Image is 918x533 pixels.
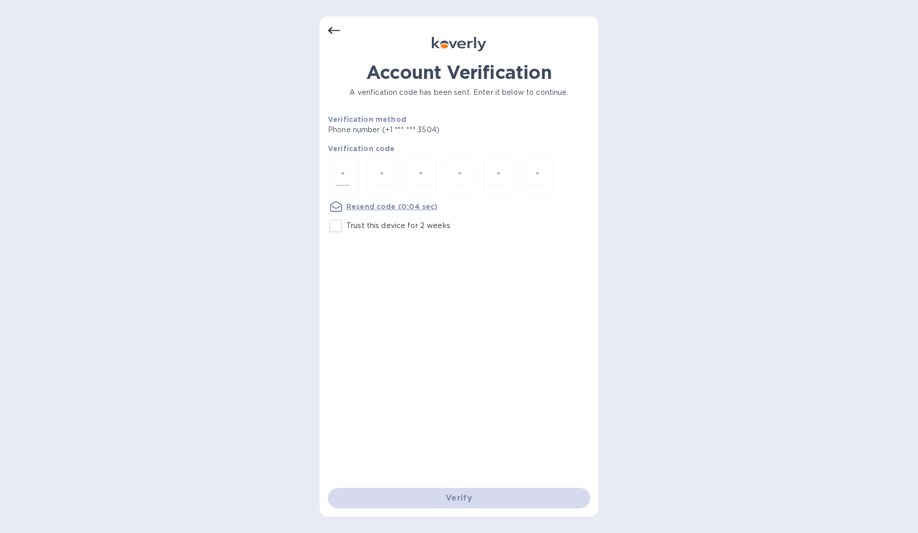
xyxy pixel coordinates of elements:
[328,115,406,124] b: Verification method
[346,202,437,211] u: Resend code (0:04 sec)
[328,125,518,135] p: Phone number (+1 *** *** 3504)
[328,61,590,83] h1: Account Verification
[328,87,590,98] p: A verification code has been sent. Enter it below to continue.
[328,143,590,154] p: Verification code
[346,220,450,231] p: Trust this device for 2 weeks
